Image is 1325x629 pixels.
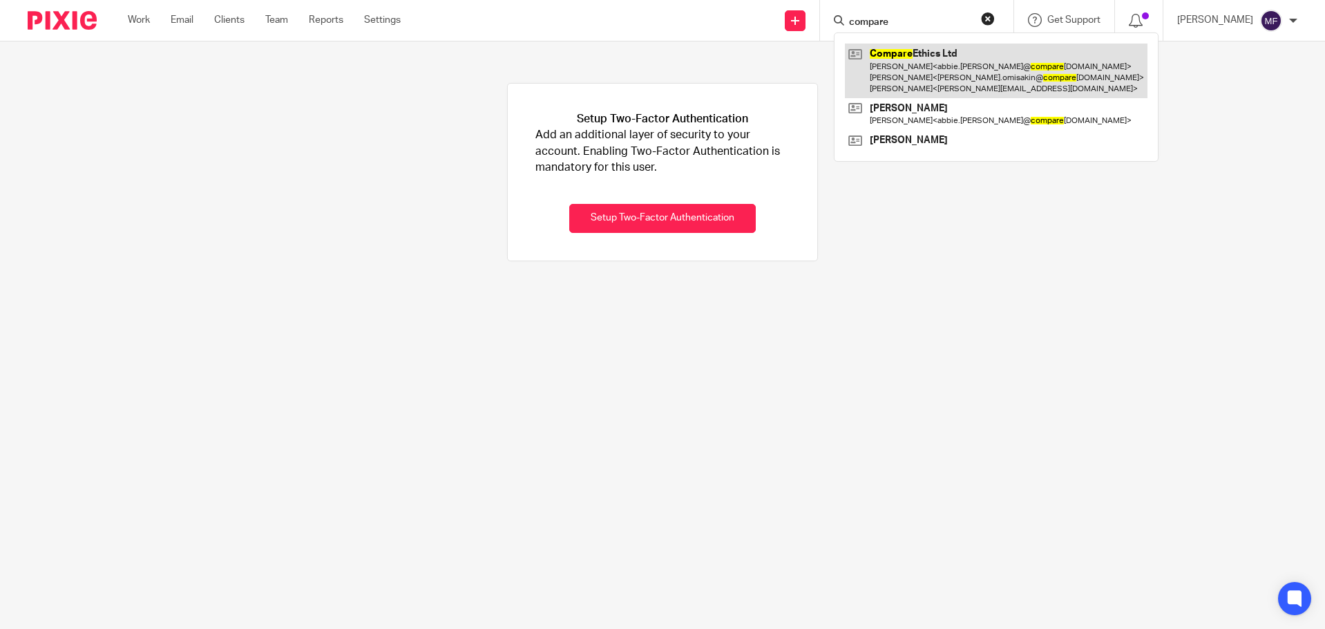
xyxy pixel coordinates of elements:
p: [PERSON_NAME] [1177,13,1253,27]
a: Email [171,13,193,27]
input: Search [848,17,972,29]
a: Team [265,13,288,27]
a: Clients [214,13,245,27]
span: Get Support [1047,15,1100,25]
h1: Setup Two-Factor Authentication [577,111,748,127]
button: Setup Two-Factor Authentication [569,204,756,234]
img: svg%3E [1260,10,1282,32]
a: Reports [309,13,343,27]
a: Settings [364,13,401,27]
p: Add an additional layer of security to your account. Enabling Two-Factor Authentication is mandat... [535,127,790,176]
img: Pixie [28,11,97,30]
a: Work [128,13,150,27]
button: Clear [981,12,995,26]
